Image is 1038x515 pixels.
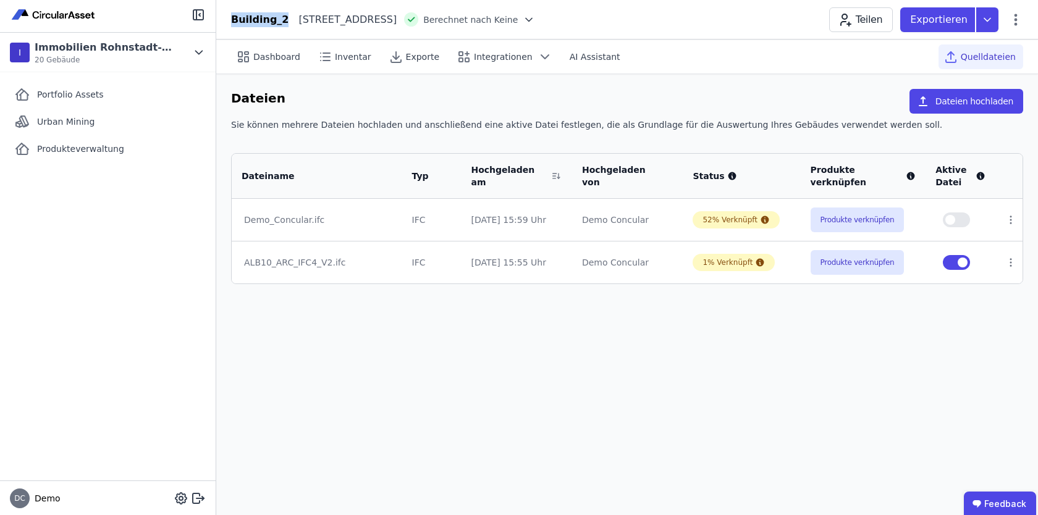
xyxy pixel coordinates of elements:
[37,143,124,155] span: Produkteverwaltung
[961,51,1016,63] span: Quelldateien
[335,51,371,63] span: Inventar
[910,12,970,27] p: Exportieren
[289,12,397,27] div: [STREET_ADDRESS]
[253,51,300,63] span: Dashboard
[811,250,905,275] button: Produkte verknüpfen
[412,256,452,269] div: IFC
[811,164,916,188] div: Produkte verknüpfen
[10,43,30,62] div: I
[471,214,562,226] div: [DATE] 15:59 Uhr
[582,214,673,226] div: Demo Concular
[231,119,1023,141] div: Sie können mehrere Dateien hochladen und anschließend eine aktive Datei festlegen, die als Grundl...
[35,40,177,55] div: Immobilien Rohnstadt-Burg
[471,256,562,269] div: [DATE] 15:55 Uhr
[231,12,289,27] div: Building_2
[35,55,177,65] span: 20 Gebäude
[406,51,439,63] span: Exporte
[423,14,518,26] span: Berechnet nach Keine
[412,214,452,226] div: IFC
[412,170,437,182] div: Typ
[244,214,390,226] div: Demo_Concular.ifc
[693,170,790,182] div: Status
[935,164,985,188] div: Aktive Datei
[10,7,98,22] img: Concular
[37,115,95,128] span: Urban Mining
[582,164,658,188] div: Hochgeladen von
[474,51,533,63] span: Integrationen
[30,492,61,505] span: Demo
[471,164,547,188] div: Hochgeladen am
[14,495,25,502] span: DC
[703,215,757,225] div: 52% Verknüpft
[570,51,620,63] span: AI Assistant
[231,89,285,109] h6: Dateien
[811,207,905,232] button: Produkte verknüpfen
[703,257,753,267] div: 1% Verknüpft
[829,7,893,32] button: Teilen
[909,89,1023,114] button: Dateien hochladen
[582,256,673,269] div: Demo Concular
[37,88,104,101] span: Portfolio Assets
[244,256,390,269] div: ALB10_ARC_IFC4_V2.ifc
[242,170,376,182] div: Dateiname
